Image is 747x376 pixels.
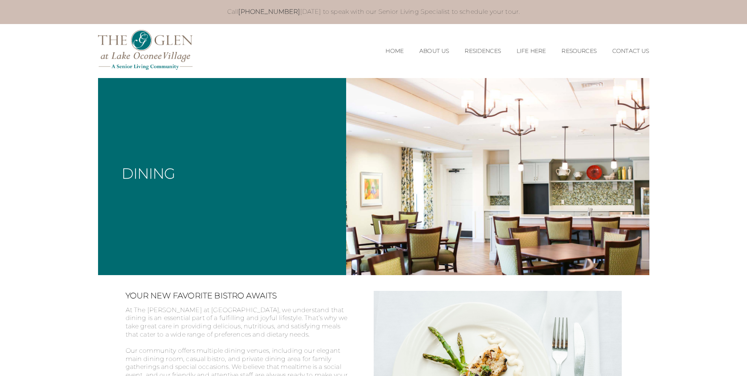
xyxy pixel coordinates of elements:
p: Call [DATE] to speak with our Senior Living Specialist to schedule your tour. [106,8,641,16]
h2: Dining [122,166,176,181]
a: Contact Us [612,48,649,54]
img: The Glen Lake Oconee Home [98,30,193,70]
a: Resources [562,48,596,54]
h2: Your New Favorite Bistro Awaits [126,291,350,300]
a: [PHONE_NUMBER] [238,8,300,15]
a: Home [386,48,404,54]
a: Residences [465,48,501,54]
a: Life Here [517,48,546,54]
p: At The [PERSON_NAME] at [GEOGRAPHIC_DATA], we understand that dining is an essential part of a fu... [126,306,350,347]
a: About Us [419,48,449,54]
